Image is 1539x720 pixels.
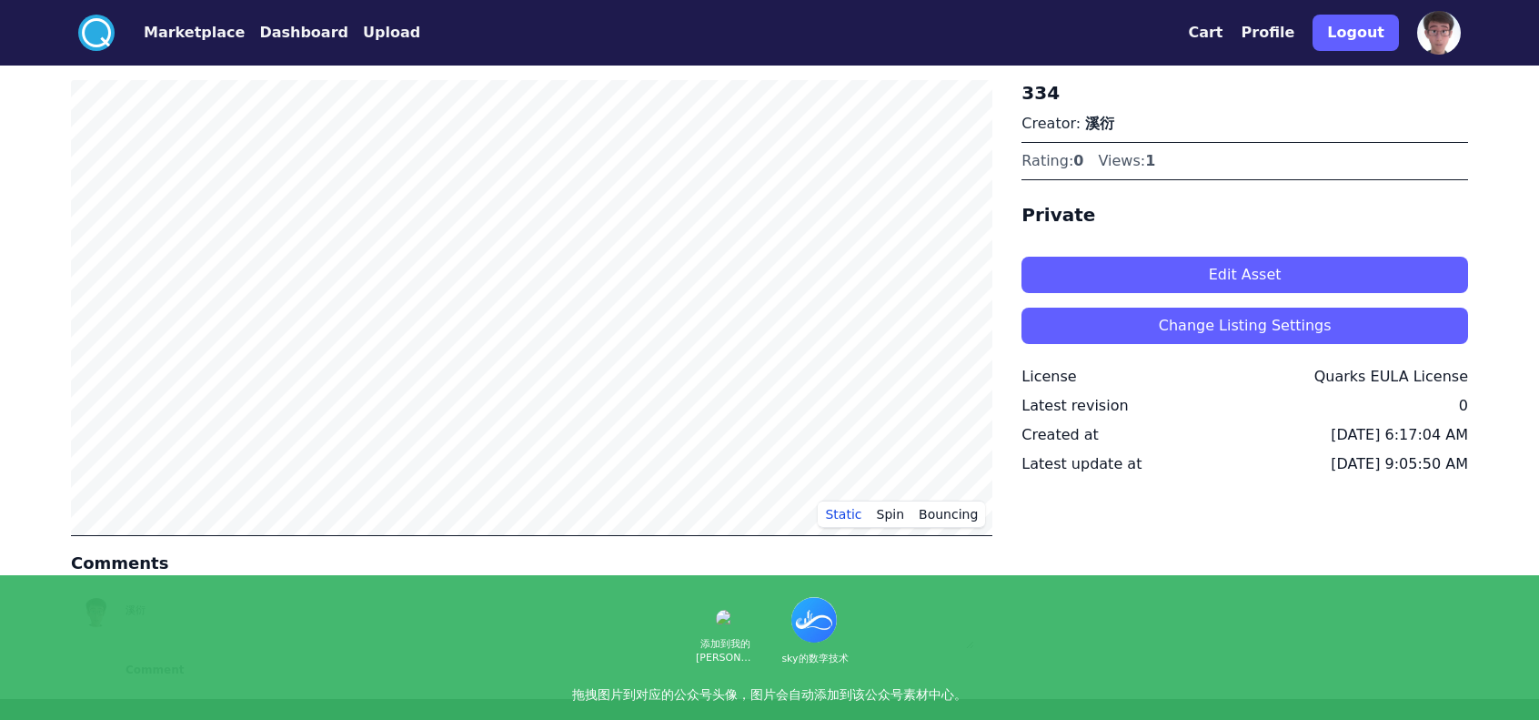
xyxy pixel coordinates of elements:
[1188,22,1222,44] button: Cart
[259,22,348,44] button: Dashboard
[1242,22,1295,44] button: Profile
[363,22,420,44] button: Upload
[1314,366,1468,388] div: Quarks EULA License
[1073,152,1083,169] span: 0
[1098,150,1155,172] div: Views:
[818,501,869,528] button: Static
[1021,453,1142,475] div: Latest update at
[1021,242,1468,293] a: Edit Asset
[144,22,245,44] button: Marketplace
[1021,308,1468,344] button: Change Listing Settings
[1021,80,1468,106] h3: 334
[1085,115,1114,132] a: 溪衍
[1331,453,1468,475] div: [DATE] 9:05:50 AM
[1021,150,1083,172] div: Rating:
[1021,257,1468,293] button: Edit Asset
[1417,11,1461,55] img: profile
[115,22,245,44] a: Marketplace
[71,551,992,576] h4: Comments
[1313,15,1399,51] button: Logout
[1331,424,1468,446] div: [DATE] 6:17:04 AM
[911,501,985,528] button: Bouncing
[1459,395,1468,417] div: 0
[1021,202,1468,228] h4: Private
[1021,424,1098,446] div: Created at
[1021,366,1076,388] div: License
[1021,113,1468,135] p: Creator:
[348,22,420,44] a: Upload
[1313,7,1399,58] a: Logout
[1145,152,1155,169] span: 1
[245,22,348,44] a: Dashboard
[1021,395,1128,417] div: Latest revision
[870,501,912,528] button: Spin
